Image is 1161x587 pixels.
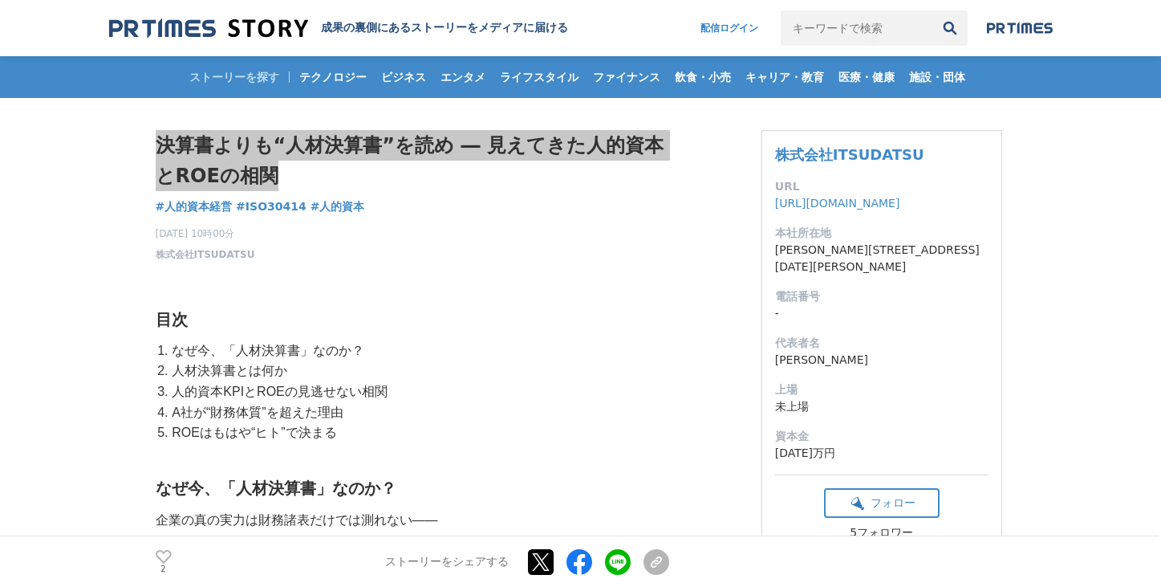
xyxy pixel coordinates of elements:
dd: [DATE]万円 [775,445,988,462]
span: [DATE] 10時00分 [156,226,255,241]
div: 5フォロワー [824,526,940,540]
a: 配信ログイン [684,10,774,46]
a: #ISO30414 [236,198,306,215]
a: テクノロジー [293,56,373,98]
strong: なぜ今、「人材決算書」なのか？ [156,479,396,497]
dd: [PERSON_NAME] [775,352,988,369]
p: 2 [156,565,172,573]
strong: 目次 [156,311,188,328]
a: 株式会社ITSUDATSU [156,247,255,262]
h1: 決算書よりも“人材決算書”を読め ― 見えてきた人的資本とROEの相関 [156,130,669,192]
span: #人的資本 [311,199,365,214]
dd: - [775,305,988,322]
a: #人的資本 [311,198,365,215]
span: #人的資本経営 [156,199,233,214]
span: ライフスタイル [493,70,585,84]
span: #ISO30414 [236,199,306,214]
a: ファイナンス [587,56,667,98]
a: 施設・団体 [903,56,972,98]
img: prtimes [987,22,1053,35]
dt: URL [775,178,988,195]
li: なぜ今、「人材決算書」なのか？ [168,340,669,361]
p: 企業の真の実力は財務諸表だけでは測れない―― [156,509,669,532]
dt: 上場 [775,381,988,398]
a: エンタメ [434,56,492,98]
span: エンタメ [434,70,492,84]
dt: 資本金 [775,428,988,445]
a: [URL][DOMAIN_NAME] [775,197,900,210]
a: ビジネス [375,56,432,98]
li: 人的資本KPIとROEの見逃せない相関 [168,381,669,402]
span: 医療・健康 [832,70,901,84]
input: キーワードで検索 [781,10,932,46]
button: 検索 [932,10,968,46]
span: 飲食・小売 [668,70,737,84]
a: #人的資本経営 [156,198,233,215]
a: 成果の裏側にあるストーリーをメディアに届ける 成果の裏側にあるストーリーをメディアに届ける [109,18,568,39]
dd: [PERSON_NAME][STREET_ADDRESS][DATE][PERSON_NAME] [775,242,988,275]
a: 株式会社ITSUDATSU [775,146,924,163]
a: 医療・健康 [832,56,901,98]
dt: 本社所在地 [775,225,988,242]
a: ライフスタイル [493,56,585,98]
li: ROEはもはや“ヒト”で決まる [168,422,669,443]
img: 成果の裏側にあるストーリーをメディアに届ける [109,18,308,39]
li: A社が“財務体質”を超えた理由 [168,402,669,423]
span: キャリア・教育 [739,70,830,84]
li: 人材決算書とは何か [168,361,669,381]
span: ファイナンス [587,70,667,84]
span: ビジネス [375,70,432,84]
dt: 代表者名 [775,335,988,352]
h2: 成果の裏側にあるストーリーをメディアに届ける [321,21,568,35]
button: フォロー [824,488,940,518]
p: ストーリーをシェアする [385,555,509,569]
a: 飲食・小売 [668,56,737,98]
a: キャリア・教育 [739,56,830,98]
dd: 未上場 [775,398,988,415]
dt: 電話番号 [775,288,988,305]
span: テクノロジー [293,70,373,84]
span: 施設・団体 [903,70,972,84]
